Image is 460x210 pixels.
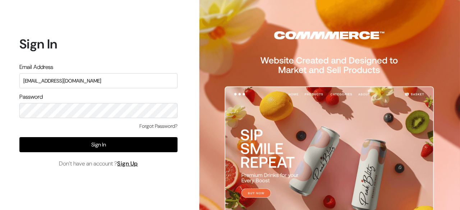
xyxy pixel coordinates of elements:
h1: Sign In [19,36,178,52]
label: Password [19,93,43,101]
span: Don’t have an account ? [59,159,138,168]
a: Sign Up [117,160,138,167]
button: Sign In [19,137,178,152]
a: Forgot Password? [139,122,178,130]
label: Email Address [19,63,53,71]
